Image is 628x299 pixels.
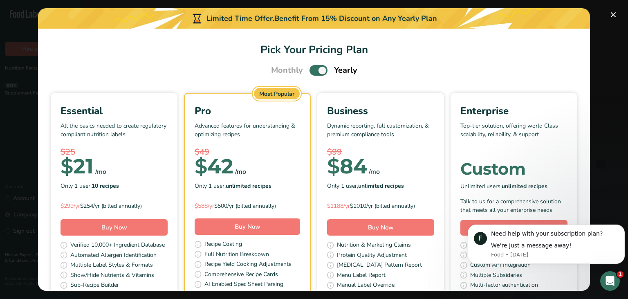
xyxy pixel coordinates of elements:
span: Only 1 user, [61,182,119,190]
div: Most Popular [254,88,300,99]
span: Manual Label Override [337,281,395,291]
div: Business [327,103,434,118]
span: Show/Hide Nutrients & Vitamins [70,271,154,281]
b: unlimited recipes [502,182,547,190]
span: $588/yr [195,202,214,210]
span: Yearly [334,64,357,76]
span: Protein Quality Adjustment [337,251,407,261]
span: Recipe Costing [204,240,242,250]
div: 84 [327,158,367,175]
span: Full Nutrition Breakdown [204,250,269,260]
div: /mo [235,167,246,177]
span: Comprehensive Recipe Cards [204,270,278,280]
span: AI Enabled Spec Sheet Parsing [204,280,283,290]
iframe: Intercom live chat [600,271,620,291]
span: Only 1 user, [195,182,271,190]
h1: Pick Your Pricing Plan [48,42,580,58]
span: Multi-factor authentication [470,281,538,291]
span: Buy Now [368,223,394,232]
b: 10 recipes [92,182,119,190]
span: $299/yr [61,202,80,210]
span: Only 1 user, [327,182,404,190]
span: Recipe Yield Cooking Adjustments [204,260,292,270]
span: $ [61,154,73,179]
span: [MEDICAL_DATA] Pattern Report [337,261,422,271]
div: $99 [327,146,434,158]
button: Buy Now [195,218,300,235]
div: /mo [369,167,380,177]
p: Advanced features for understanding & optimizing recipes [195,121,300,146]
div: Custom [460,161,567,177]
div: 21 [61,158,94,175]
span: Nutrition & Marketing Claims [337,241,411,251]
span: Multiple Label Styles & Formats [70,261,153,271]
span: Buy Now [235,223,260,231]
span: Sub-Recipe Builder [70,281,119,291]
div: /mo [95,167,106,177]
span: Unlimited users, [460,182,547,191]
div: $1010/yr (billed annually) [327,202,434,210]
p: All the basics needed to create regulatory compliant nutrition labels [61,121,168,146]
div: Limited Time Offer. [38,8,590,29]
div: 42 [195,158,233,175]
span: Menu Label Report [337,271,386,281]
span: $1188/yr [327,202,350,210]
span: Verified 10,000+ Ingredient Database [70,241,165,251]
div: $500/yr (billed annually) [195,202,300,210]
div: Talk to us for a comprehensive solution that meets all your enterprise needs [460,197,567,214]
span: $ [195,154,207,179]
p: Dynamic reporting, full customization, & premium compliance tools [327,121,434,146]
b: unlimited recipes [358,182,404,190]
div: $25 [61,146,168,158]
span: 1 [617,271,624,278]
b: unlimited recipes [226,182,271,190]
button: Buy Now [61,219,168,236]
div: $49 [195,146,300,158]
div: $254/yr (billed annually) [61,202,168,210]
div: Essential [61,103,168,118]
button: Buy Now [327,219,434,236]
span: Monthly [271,64,303,76]
div: Pro [195,103,300,118]
a: Get a Quote [460,220,567,236]
span: $ [327,154,340,179]
span: Automated Allergen Identification [70,251,157,261]
iframe: Intercom notifications message [464,212,628,277]
span: Buy Now [101,223,127,232]
p: Top-tier solution, offering world Class scalability, reliability, & support [460,121,567,146]
div: Benefit From 15% Discount on Any Yearly Plan [274,13,437,24]
div: Enterprise [460,103,567,118]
